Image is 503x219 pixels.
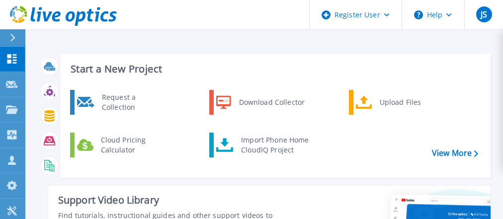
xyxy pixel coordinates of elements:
[70,133,172,157] a: Cloud Pricing Calculator
[349,90,451,115] a: Upload Files
[481,10,487,18] span: JS
[375,92,448,112] div: Upload Files
[432,148,478,158] a: View More
[71,64,478,74] h3: Start a New Project
[234,92,309,112] div: Download Collector
[209,90,311,115] a: Download Collector
[97,92,169,112] div: Request a Collection
[236,135,314,155] div: Import Phone Home CloudIQ Project
[96,135,169,155] div: Cloud Pricing Calculator
[58,194,286,207] div: Support Video Library
[70,90,172,115] a: Request a Collection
